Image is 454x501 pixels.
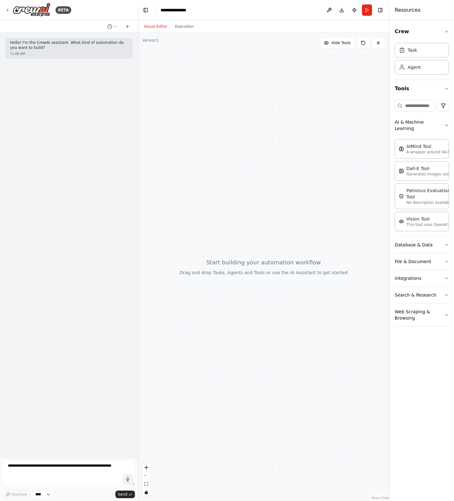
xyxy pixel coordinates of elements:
div: BETA [55,6,71,14]
button: Web Scraping & Browsing [395,304,449,326]
div: Patronus Evaluation Tool [406,187,452,200]
button: File & Document [395,253,449,270]
button: fit view [142,480,150,488]
button: Execution [171,23,197,30]
button: zoom in [142,463,150,472]
button: Send [115,491,135,498]
img: DallETool [399,168,404,174]
div: React Flow controls [142,463,150,496]
button: Database & Data [395,237,449,253]
button: Integrations [395,270,449,286]
img: PatronusEvalTool [399,194,404,199]
a: React Flow attribution [372,496,389,500]
h4: Resources [395,6,421,14]
button: Crew [395,23,449,40]
div: AI & Machine Learning [395,137,449,236]
button: Improve [3,490,30,498]
div: 11:08 AM [10,51,127,56]
div: Tools [395,97,449,332]
p: No description available [406,200,452,205]
img: AIMindTool [399,146,404,151]
img: Logo [13,3,50,17]
button: Hide right sidebar [376,6,385,15]
button: Visual Editor [140,23,171,30]
button: Switch to previous chat [105,23,120,30]
div: Agent [408,64,421,70]
button: Start a new chat [122,23,132,30]
span: Hide Tools [331,40,351,45]
button: Tools [395,80,449,97]
div: Version 1 [143,38,159,43]
button: Search & Research [395,287,449,303]
div: Crew [395,40,449,80]
nav: breadcrumb [160,7,193,13]
button: AI & Machine Learning [395,114,449,137]
span: Send [118,492,127,497]
button: Hide left sidebar [141,6,150,15]
button: Hide Tools [320,38,354,48]
span: Improve [12,492,27,497]
button: toggle interactivity [142,488,150,496]
img: VisionTool [399,219,404,224]
p: Hello! I'm the CrewAI assistant. What kind of automation do you want to build? [10,40,127,50]
div: Task [408,47,417,53]
button: zoom out [142,472,150,480]
button: Click to speak your automation idea [123,474,132,484]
